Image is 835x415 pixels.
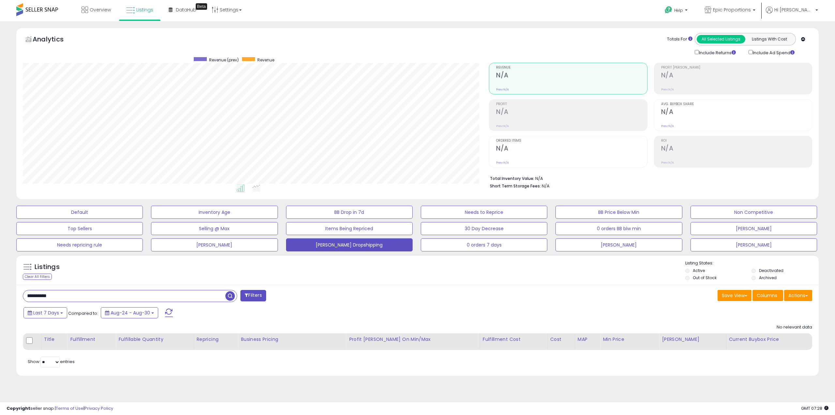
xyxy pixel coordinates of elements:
div: Cost [550,336,572,343]
div: Current Buybox Price [729,336,809,343]
label: Deactivated [759,268,783,273]
button: BB Price Below Min [555,206,682,219]
button: Inventory Age [151,206,278,219]
span: Compared to: [68,310,98,316]
span: Listings [136,7,153,13]
button: Last 7 Days [23,307,67,318]
button: Items Being Repriced [286,222,413,235]
p: Listing States: [685,260,819,266]
i: Get Help [664,6,673,14]
span: Epic Proportions [713,7,751,13]
small: Prev: N/A [496,88,509,91]
h2: N/A [661,108,812,117]
button: [PERSON_NAME] [151,238,278,251]
small: Prev: N/A [661,161,674,165]
div: [PERSON_NAME] [662,336,723,343]
label: Out of Stock [693,275,717,280]
span: Overview [90,7,111,13]
h2: N/A [496,108,647,117]
button: Filters [240,290,266,301]
div: Clear All Filters [23,274,52,280]
div: Profit [PERSON_NAME] on Min/Max [349,336,477,343]
span: ROI [661,139,812,143]
span: Revenue (prev) [209,57,239,63]
div: No relevant data [777,324,812,330]
button: 0 orders 7 days [421,238,547,251]
a: Help [660,1,694,21]
span: Hi [PERSON_NAME] [774,7,813,13]
button: Listings With Cost [745,35,794,43]
div: Tooltip anchor [196,3,207,10]
button: [PERSON_NAME] [691,238,817,251]
span: Show: entries [28,359,75,365]
span: Last 7 Days [33,310,59,316]
button: Non Competitive [691,206,817,219]
button: Save View [718,290,751,301]
span: Aug-24 - Aug-30 [111,310,150,316]
span: Profit [496,103,647,106]
h2: N/A [496,145,647,153]
span: Avg. Buybox Share [661,103,812,106]
b: Short Term Storage Fees: [490,183,541,189]
button: [PERSON_NAME] Dropshipping [286,238,413,251]
label: Active [693,268,705,273]
small: Prev: N/A [496,161,509,165]
small: Prev: N/A [496,124,509,128]
label: Archived [759,275,777,280]
h2: N/A [661,145,812,153]
div: Title [44,336,65,343]
button: [PERSON_NAME] [691,222,817,235]
span: Columns [757,292,777,299]
button: Default [16,206,143,219]
button: Aug-24 - Aug-30 [101,307,158,318]
div: Fulfillment Cost [483,336,545,343]
div: Include Returns [690,49,744,56]
span: N/A [542,183,550,189]
span: Ordered Items [496,139,647,143]
div: Fulfillable Quantity [118,336,191,343]
h5: Analytics [33,35,76,45]
h5: Listings [35,263,60,272]
div: Fulfillment [70,336,113,343]
b: Total Inventory Value: [490,176,534,181]
span: Profit [PERSON_NAME] [661,66,812,70]
div: Include Ad Spend [744,49,805,56]
h2: N/A [496,72,647,80]
div: Business Pricing [241,336,343,343]
button: All Selected Listings [697,35,745,43]
button: BB Drop in 7d [286,206,413,219]
a: Hi [PERSON_NAME] [766,7,818,21]
span: Revenue [496,66,647,70]
div: Min Price [603,336,656,343]
h2: N/A [661,72,812,80]
button: Needs repricing rule [16,238,143,251]
button: Needs to Reprice [421,206,547,219]
div: MAP [578,336,598,343]
button: 0 orders BB blw min [555,222,682,235]
span: Help [674,8,683,13]
small: Prev: N/A [661,124,674,128]
small: Prev: N/A [661,88,674,91]
span: Revenue [257,57,274,63]
button: Actions [784,290,812,301]
li: N/A [490,174,807,182]
div: Totals For [667,36,692,42]
button: 30 Day Decrease [421,222,547,235]
div: Repricing [197,336,235,343]
button: [PERSON_NAME] [555,238,682,251]
button: Selling @ Max [151,222,278,235]
button: Columns [752,290,783,301]
button: Top Sellers [16,222,143,235]
span: DataHub [176,7,196,13]
th: The percentage added to the cost of goods (COGS) that forms the calculator for Min & Max prices. [346,333,480,350]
